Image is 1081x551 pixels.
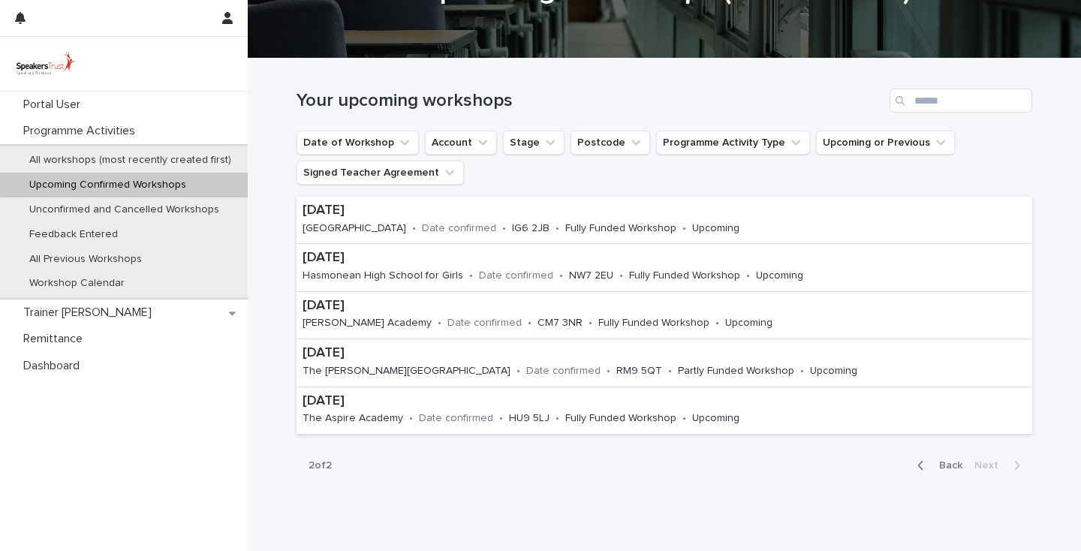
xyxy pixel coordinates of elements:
[682,412,686,425] p: •
[438,317,441,330] p: •
[469,269,473,282] p: •
[297,197,1032,244] a: [DATE][GEOGRAPHIC_DATA]•Date confirmed•IG6 2JB•Fully Funded Workshop•Upcoming
[668,365,672,378] p: •
[526,365,601,378] p: Date confirmed
[800,365,804,378] p: •
[559,269,563,282] p: •
[569,269,613,282] p: NW7 2EU
[629,269,740,282] p: Fully Funded Workshop
[12,49,79,79] img: UVamC7uQTJC0k9vuxGLS
[810,365,857,378] p: Upcoming
[512,222,550,235] p: IG6 2JB
[656,131,810,155] button: Programme Activity Type
[303,317,432,330] p: [PERSON_NAME] Academy
[528,317,531,330] p: •
[509,412,550,425] p: HU9 5LJ
[425,131,497,155] button: Account
[303,345,899,362] p: [DATE]
[589,317,592,330] p: •
[556,222,559,235] p: •
[816,131,955,155] button: Upcoming or Previous
[905,459,968,472] button: Back
[499,412,503,425] p: •
[303,203,781,219] p: [DATE]
[17,253,154,266] p: All Previous Workshops
[17,154,243,167] p: All workshops (most recently created first)
[537,317,583,330] p: CM7 3NR
[422,222,496,235] p: Date confirmed
[17,277,137,290] p: Workshop Calendar
[565,412,676,425] p: Fully Funded Workshop
[516,365,520,378] p: •
[715,317,719,330] p: •
[17,228,130,241] p: Feedback Entered
[297,131,419,155] button: Date of Workshop
[17,359,92,373] p: Dashboard
[303,269,463,282] p: Hasmonean High School for Girls
[297,447,344,484] p: 2 of 2
[890,89,1032,113] input: Search
[571,131,650,155] button: Postcode
[692,222,739,235] p: Upcoming
[17,332,95,346] p: Remittance
[303,250,845,266] p: [DATE]
[409,412,413,425] p: •
[692,412,739,425] p: Upcoming
[17,98,92,112] p: Portal User
[756,269,803,282] p: Upcoming
[419,412,493,425] p: Date confirmed
[303,222,406,235] p: [GEOGRAPHIC_DATA]
[565,222,676,235] p: Fully Funded Workshop
[303,365,510,378] p: The [PERSON_NAME][GEOGRAPHIC_DATA]
[930,460,962,471] span: Back
[607,365,610,378] p: •
[746,269,750,282] p: •
[682,222,686,235] p: •
[447,317,522,330] p: Date confirmed
[479,269,553,282] p: Date confirmed
[503,131,565,155] button: Stage
[678,365,794,378] p: Partly Funded Workshop
[303,298,815,315] p: [DATE]
[974,460,1007,471] span: Next
[297,161,464,185] button: Signed Teacher Agreement
[297,292,1032,339] a: [DATE][PERSON_NAME] Academy•Date confirmed•CM7 3NR•Fully Funded Workshop•Upcoming
[17,124,147,138] p: Programme Activities
[556,412,559,425] p: •
[616,365,662,378] p: RM9 5QT
[303,412,403,425] p: The Aspire Academy
[297,339,1032,387] a: [DATE]The [PERSON_NAME][GEOGRAPHIC_DATA]•Date confirmed•RM9 5QT•Partly Funded Workshop•Upcoming
[17,179,198,191] p: Upcoming Confirmed Workshops
[17,306,164,320] p: Trainer [PERSON_NAME]
[17,203,231,216] p: Unconfirmed and Cancelled Workshops
[297,244,1032,291] a: [DATE]Hasmonean High School for Girls•Date confirmed•NW7 2EU•Fully Funded Workshop•Upcoming
[297,90,884,112] h1: Your upcoming workshops
[412,222,416,235] p: •
[297,387,1032,435] a: [DATE]The Aspire Academy•Date confirmed•HU9 5LJ•Fully Funded Workshop•Upcoming
[303,393,781,410] p: [DATE]
[598,317,709,330] p: Fully Funded Workshop
[502,222,506,235] p: •
[968,459,1032,472] button: Next
[725,317,772,330] p: Upcoming
[619,269,623,282] p: •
